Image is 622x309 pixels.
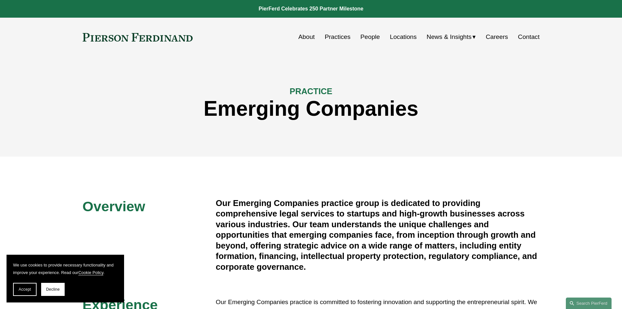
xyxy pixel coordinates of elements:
[13,261,118,276] p: We use cookies to provide necessary functionality and improve your experience. Read our .
[216,198,540,272] h4: Our Emerging Companies practice group is dedicated to providing comprehensive legal services to s...
[19,287,31,292] span: Accept
[427,31,476,43] a: folder dropdown
[83,198,145,214] span: Overview
[518,31,539,43] a: Contact
[83,97,540,121] h1: Emerging Companies
[325,31,350,43] a: Practices
[41,283,65,296] button: Decline
[46,287,60,292] span: Decline
[566,298,612,309] a: Search this site
[427,31,472,43] span: News & Insights
[360,31,380,43] a: People
[290,87,332,96] span: PRACTICE
[486,31,508,43] a: Careers
[390,31,417,43] a: Locations
[7,255,124,302] section: Cookie banner
[78,270,104,275] a: Cookie Policy
[298,31,315,43] a: About
[13,283,37,296] button: Accept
